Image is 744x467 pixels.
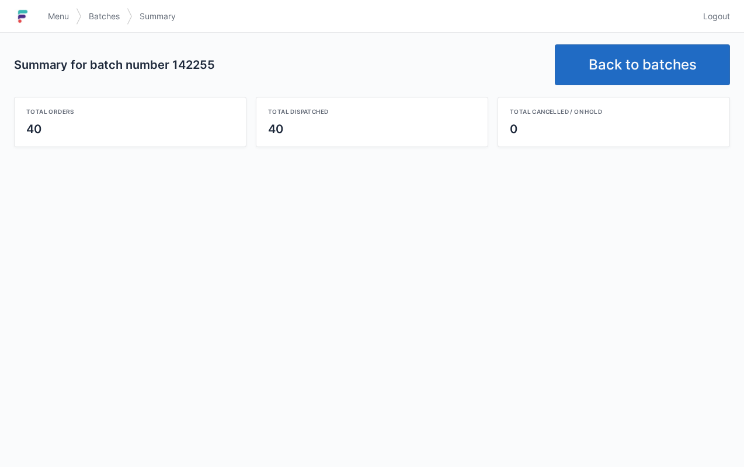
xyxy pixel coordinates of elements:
[127,2,133,30] img: svg>
[140,11,176,22] span: Summary
[510,107,718,116] div: Total cancelled / on hold
[696,6,730,27] a: Logout
[26,107,234,116] div: Total orders
[76,2,82,30] img: svg>
[82,6,127,27] a: Batches
[268,121,476,137] div: 40
[41,6,76,27] a: Menu
[26,121,234,137] div: 40
[48,11,69,22] span: Menu
[89,11,120,22] span: Batches
[14,7,32,26] img: logo-small.jpg
[14,57,545,73] h2: Summary for batch number 142255
[555,44,730,85] a: Back to batches
[510,121,718,137] div: 0
[133,6,183,27] a: Summary
[703,11,730,22] span: Logout
[268,107,476,116] div: Total dispatched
